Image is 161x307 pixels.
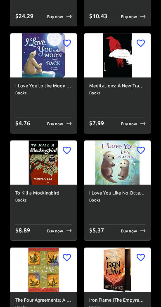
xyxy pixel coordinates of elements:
span: Books [15,90,72,96]
span: $ 7.99 [89,120,104,127]
img: To Kill a Mockingbird image [10,141,77,185]
span: $ 24.29 [15,13,33,19]
span: Books [89,197,146,204]
h6: Meditations: A New Translation [89,82,146,90]
img: Iron Flame (The Empyrean, 2) image [84,248,151,292]
p: Buy now [121,14,137,20]
span: $ 5.37 [89,227,104,234]
p: Buy now [47,228,63,234]
p: Buy now [121,121,137,127]
span: $ 10.43 [89,13,107,19]
span: $ 8.89 [15,227,30,234]
p: Buy now [47,121,63,127]
img: I Love You Like No Otter: A Funny and Sweet Board Book for Babies and Toddlers (Punderland) image [84,141,151,185]
img: Meditations: A New Translation image [84,33,151,77]
h6: Iron Flame (The Empyrean, 2) [89,297,146,304]
span: $ 4.76 [15,120,30,127]
h6: To Kill a Mockingbird [15,190,72,197]
img: The Four Agreements: A Practical Guide to Personal Freedom (A Toltec Wisdom Book) image [10,248,77,292]
p: Buy now [121,228,137,234]
span: Books [89,90,146,96]
span: Books [15,197,72,204]
h6: I Love You Like No Otter: A Funny and Sweet Board Book for Babies and Toddlers (Punderland) [89,190,146,197]
p: Buy now [47,14,63,20]
img: I Love You to the Moon and Back image [10,33,77,77]
h6: The Four Agreements: A Practical Guide to Personal Freedom (A Toltec Wisdom Book) [15,297,72,304]
h6: I Love You to the Moon and Back [15,82,72,90]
